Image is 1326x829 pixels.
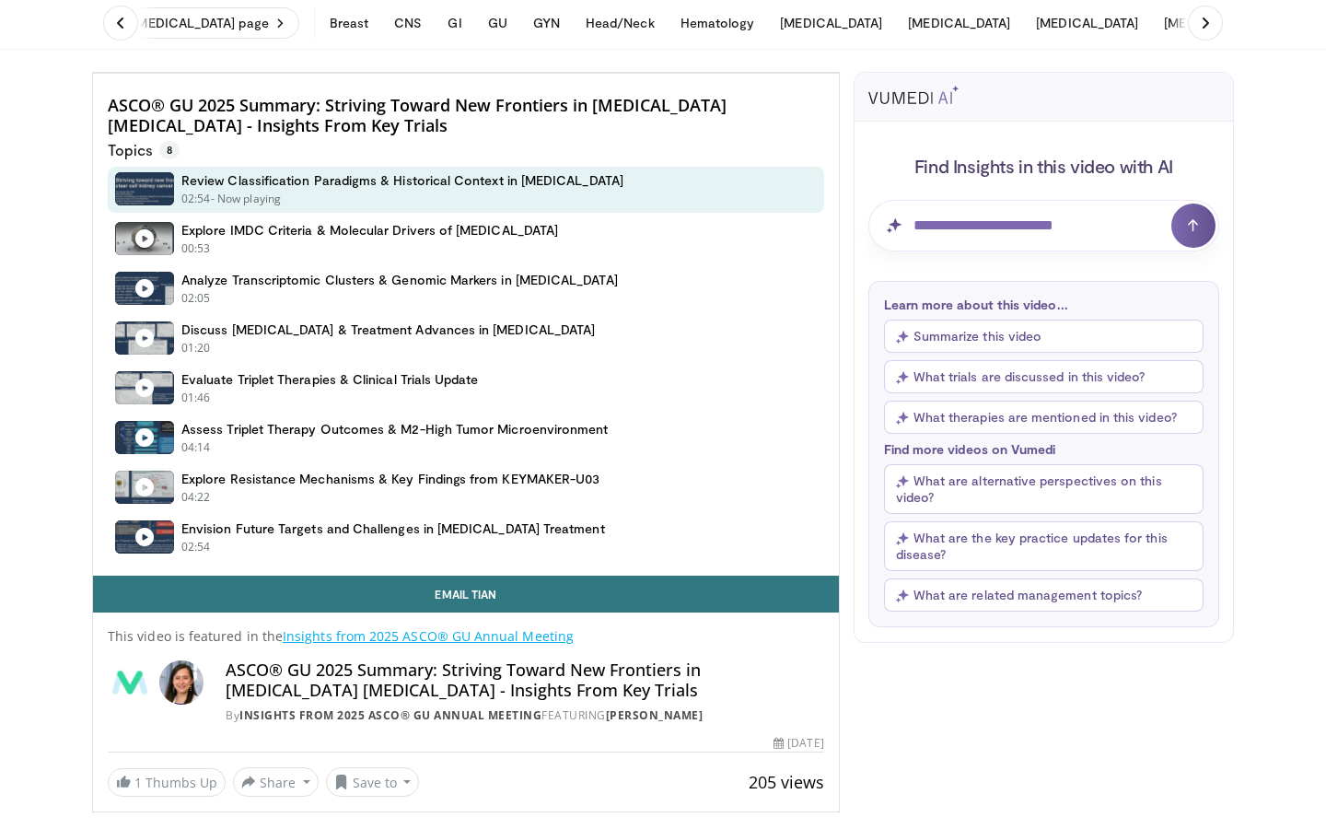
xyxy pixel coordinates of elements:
[884,441,1204,457] p: Find more videos on Vumedi
[226,707,824,724] div: By FEATURING
[884,297,1204,312] p: Learn more about this video...
[868,154,1219,178] h4: Find Insights in this video with AI
[226,660,824,700] h4: ASCO® GU 2025 Summary: Striving Toward New Frontiers in [MEDICAL_DATA] [MEDICAL_DATA] - Insights ...
[181,390,211,406] p: 01:46
[92,7,299,39] a: Visit [MEDICAL_DATA] page
[522,5,571,41] button: GYN
[326,767,420,797] button: Save to
[233,767,319,797] button: Share
[181,222,558,239] h4: Explore IMDC Criteria & Molecular Drivers of [MEDICAL_DATA]
[108,768,226,797] a: 1 Thumbs Up
[181,172,623,189] h4: Review Classification Paradigms & Historical Context in [MEDICAL_DATA]
[868,86,959,104] img: vumedi-ai-logo.svg
[575,5,666,41] button: Head/Neck
[773,735,823,752] div: [DATE]
[383,5,433,41] button: CNS
[769,5,893,41] button: [MEDICAL_DATA]
[181,272,618,288] h4: Analyze Transcriptomic Clusters & Genomic Markers in [MEDICAL_DATA]
[211,191,282,207] p: - Now playing
[181,489,211,506] p: 04:22
[181,321,595,338] h4: Discuss [MEDICAL_DATA] & Treatment Advances in [MEDICAL_DATA]
[159,660,204,705] img: Avatar
[884,360,1204,393] button: What trials are discussed in this video?
[897,5,1021,41] button: [MEDICAL_DATA]
[606,707,704,723] a: [PERSON_NAME]
[181,439,211,456] p: 04:14
[93,73,839,74] video-js: Video Player
[868,200,1219,251] input: Question for AI
[108,141,180,159] p: Topics
[884,578,1204,612] button: What are related management topics?
[181,290,211,307] p: 02:05
[134,774,142,791] span: 1
[239,707,541,723] a: Insights from 2025 ASCO® GU Annual Meeting
[181,539,211,555] p: 02:54
[884,464,1204,514] button: What are alternative perspectives on this video?
[436,5,472,41] button: GI
[283,627,574,645] a: Insights from 2025 ASCO® GU Annual Meeting
[181,371,479,388] h4: Evaluate Triplet Therapies & Clinical Trials Update
[319,5,379,41] button: Breast
[181,421,608,438] h4: Assess Triplet Therapy Outcomes & M2-High Tumor Microenvironment
[477,5,518,41] button: GU
[884,521,1204,571] button: What are the key practice updates for this disease?
[108,660,152,705] img: Insights from 2025 ASCO® GU Annual Meeting
[181,191,211,207] p: 02:54
[669,5,766,41] button: Hematology
[1025,5,1149,41] button: [MEDICAL_DATA]
[884,320,1204,353] button: Summarize this video
[181,240,211,257] p: 00:53
[749,771,824,793] span: 205 views
[181,520,605,537] h4: Envision Future Targets and Challenges in [MEDICAL_DATA] Treatment
[159,141,180,159] span: 8
[884,401,1204,434] button: What therapies are mentioned in this video?
[108,627,824,646] p: This video is featured in the
[93,576,839,613] a: Email Tian
[181,471,599,487] h4: Explore Resistance Mechanisms & Key Findings from KEYMAKER-U03
[1153,5,1277,41] button: [MEDICAL_DATA]
[108,96,824,135] h4: ASCO® GU 2025 Summary: Striving Toward New Frontiers in [MEDICAL_DATA] [MEDICAL_DATA] - Insights ...
[181,340,211,356] p: 01:20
